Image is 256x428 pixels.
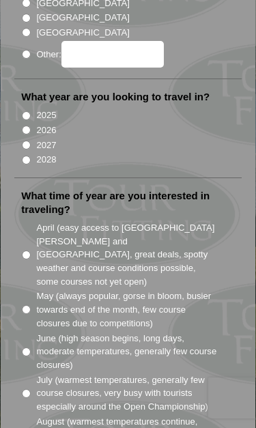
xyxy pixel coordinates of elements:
label: May (always popular, gorse in bloom, busier towards end of the month, few course closures due to ... [36,289,218,330]
label: July (warmest temperatures, generally few course closures, very busy with tourists especially aro... [36,373,218,414]
label: April (easy access to [GEOGRAPHIC_DATA][PERSON_NAME] and [GEOGRAPHIC_DATA], great deals, spotty w... [36,221,218,288]
label: [GEOGRAPHIC_DATA] [36,11,218,25]
label: What time of year are you interested in traveling? [21,189,235,216]
label: 2027 [36,139,218,152]
label: [GEOGRAPHIC_DATA] [36,26,218,40]
label: June (high season begins, long days, moderate temperatures, generally few course closures) [36,332,218,372]
label: What year are you looking to travel in? [21,90,210,104]
label: 2028 [36,153,218,167]
label: 2025 [36,109,218,122]
label: Other: [36,41,218,68]
label: 2026 [36,124,218,137]
input: Other: [61,41,164,68]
